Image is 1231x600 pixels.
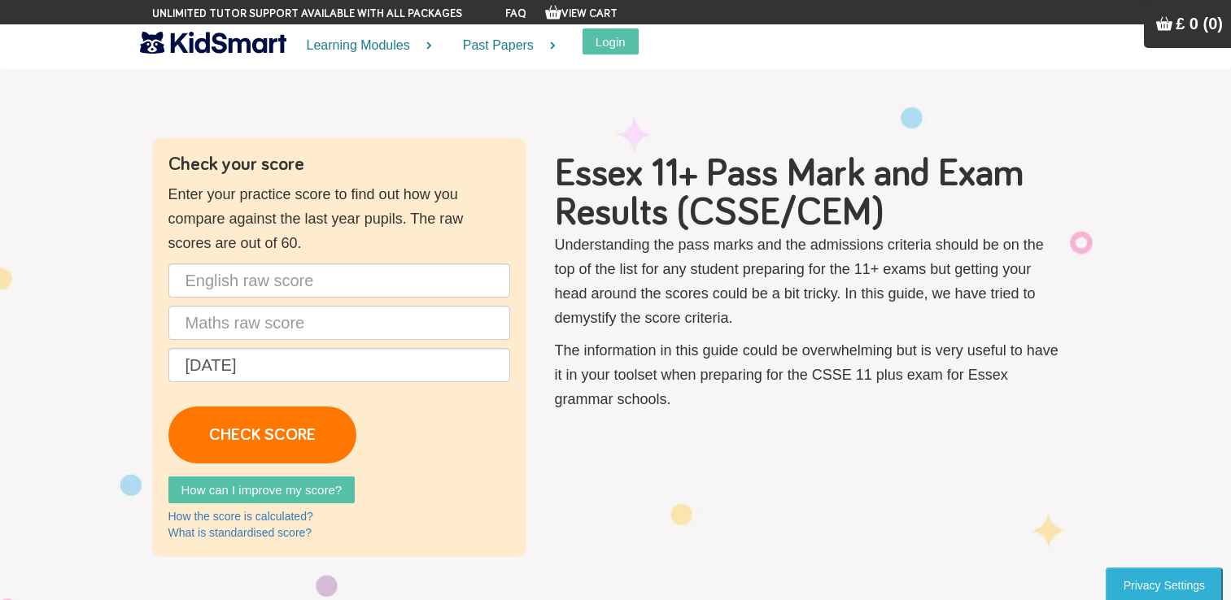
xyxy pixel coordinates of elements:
[168,348,510,382] input: Date of birth (d/m/y) e.g. 27/12/2007
[286,24,443,67] a: Learning Modules
[555,233,1063,330] p: Understanding the pass marks and the admissions criteria should be on the top of the list for any...
[168,510,313,523] a: How the score is calculated?
[168,526,312,539] a: What is standardised score?
[168,154,510,174] h4: Check your score
[443,24,566,67] a: Past Papers
[545,4,561,20] img: Your items in the shopping basket
[168,476,356,503] a: How can I improve my score?
[545,8,618,20] a: View Cart
[1176,15,1223,33] span: £ 0 (0)
[1156,15,1172,32] img: Your items in the shopping basket
[168,306,510,340] input: Maths raw score
[152,6,462,22] span: Unlimited tutor support available with all packages
[168,182,510,255] p: Enter your practice score to find out how you compare against the last year pupils. The raw score...
[583,28,639,54] button: Login
[168,407,356,463] a: CHECK SCORE
[555,154,1063,233] h1: Essex 11+ Pass Mark and Exam Results (CSSE/CEM)
[168,263,510,298] input: English raw score
[505,8,526,20] a: FAQ
[555,338,1063,411] p: The information in this guide could be overwhelming but is very useful to have it in your toolset...
[140,28,286,57] img: KidSmart logo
